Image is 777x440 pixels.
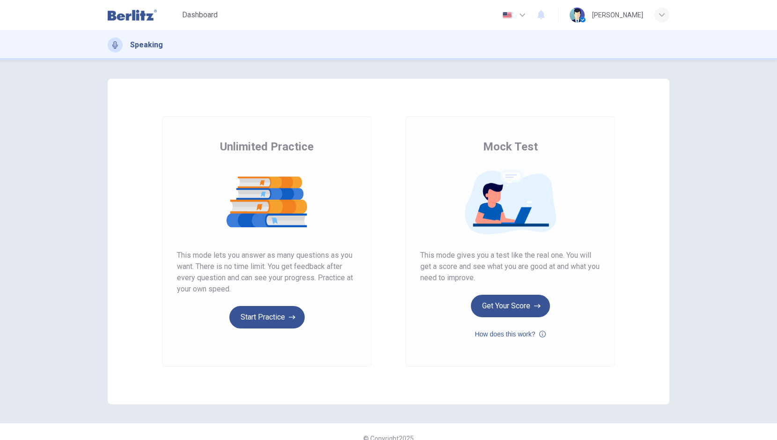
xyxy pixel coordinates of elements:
span: This mode lets you answer as many questions as you want. There is no time limit. You get feedback... [177,250,357,295]
a: Berlitz Latam logo [108,6,178,24]
img: Berlitz Latam logo [108,6,157,24]
button: How does this work? [475,328,545,340]
button: Get Your Score [471,295,550,317]
button: Start Practice [229,306,305,328]
div: [PERSON_NAME] [592,9,643,21]
h1: Speaking [130,39,163,51]
img: en [501,12,513,19]
button: Dashboard [178,7,221,23]
span: Mock Test [483,139,538,154]
span: Dashboard [182,9,218,21]
span: This mode gives you a test like the real one. You will get a score and see what you are good at a... [420,250,600,283]
span: Unlimited Practice [220,139,314,154]
img: Profile picture [570,7,585,22]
